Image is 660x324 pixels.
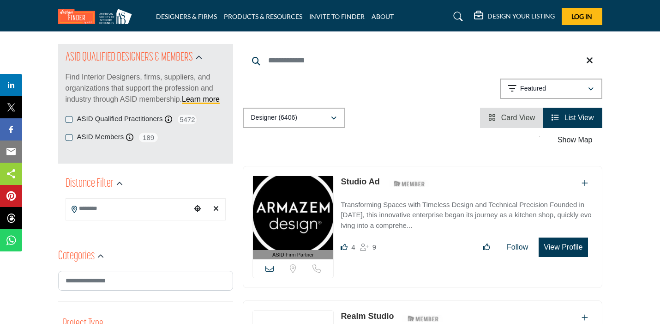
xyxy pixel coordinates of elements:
a: Add To List [582,314,588,322]
i: Likes [341,244,348,251]
div: Choose your current location [191,199,204,219]
input: Search Location [66,200,191,218]
a: Add To List [582,179,588,187]
a: ASID Firm Partner [253,176,334,260]
a: Realm Studio [341,312,394,321]
p: Studio Ad [341,176,379,188]
p: Find Interior Designers, firms, suppliers, and organizations that support the profession and indu... [66,72,226,105]
img: ASID Members Badge Icon [402,312,444,324]
span: Card View [501,114,535,122]
p: Designer (6406) [251,113,297,122]
span: 9 [372,243,376,251]
button: Designer (6406) [243,108,345,128]
button: Like listing [477,238,496,257]
p: Transforming Spaces with Timeless Design and Technical Precision Founded in [DATE], this innovati... [341,200,592,231]
div: DESIGN YOUR LISTING [474,11,555,22]
span: ASID Firm Partner [272,251,314,259]
span: 4 [351,243,355,251]
button: Follow [501,238,534,257]
h5: DESIGN YOUR LISTING [487,12,555,20]
p: Featured [520,84,546,93]
button: Log In [562,8,602,25]
div: Followers [360,242,376,253]
input: Search Keyword [243,49,602,72]
a: ABOUT [372,12,394,20]
a: Studio Ad [341,177,379,186]
a: DESIGNERS & FIRMS [156,12,217,20]
input: ASID Members checkbox [66,134,72,141]
label: ASID Members [77,132,124,142]
span: Log In [571,12,592,20]
span: 5472 [177,114,198,125]
input: ASID Qualified Practitioners checkbox [66,116,72,123]
button: View Profile [539,238,588,257]
button: Featured [500,79,602,99]
label: ASID Qualified Practitioners [77,114,163,124]
a: INVITE TO FINDER [309,12,365,20]
a: PRODUCTS & RESOURCES [224,12,302,20]
h2: Categories [58,248,95,265]
span: List View [564,114,594,122]
h2: Distance Filter [66,176,114,192]
a: Search [444,9,469,24]
input: Search Category [58,271,233,291]
a: View List [552,114,594,122]
a: View Card [488,114,535,122]
p: Realm Studio [341,310,394,323]
a: Learn more [182,95,220,103]
li: List View [543,108,602,128]
img: ASID Members Badge Icon [389,178,430,190]
label: Show Map [558,134,593,146]
li: Card View [480,108,543,128]
h2: ASID QUALIFIED DESIGNERS & MEMBERS [66,49,193,66]
img: Studio Ad [253,176,334,250]
div: Clear search location [209,199,223,219]
img: Site Logo [58,9,137,24]
a: Transforming Spaces with Timeless Design and Technical Precision Founded in [DATE], this innovati... [341,194,592,231]
span: 189 [138,132,159,143]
